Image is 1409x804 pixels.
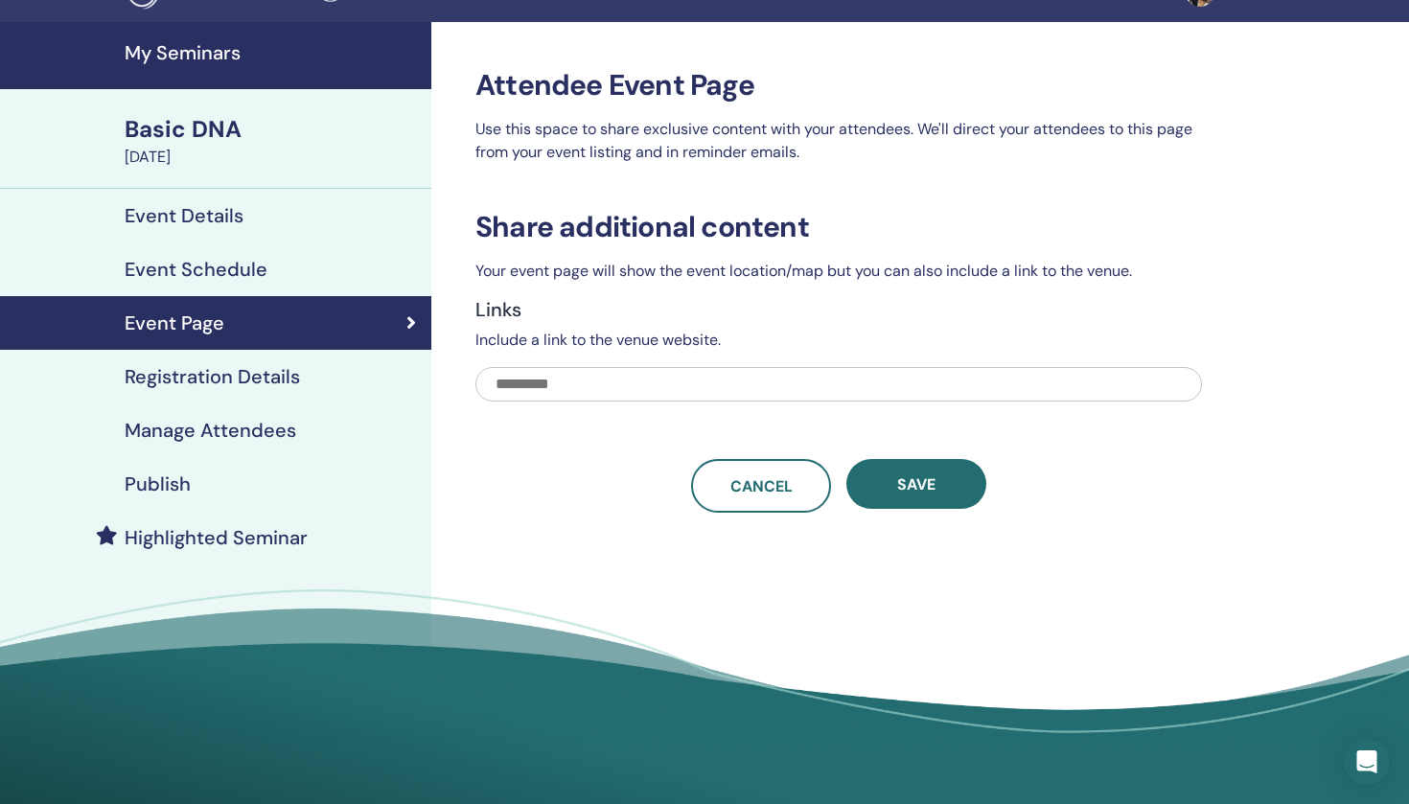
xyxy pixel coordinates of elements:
[730,476,793,496] span: Cancel
[113,113,431,169] a: Basic DNA[DATE]
[475,210,1202,244] h3: Share additional content
[1344,739,1390,785] div: Open Intercom Messenger
[897,474,935,494] span: Save
[125,419,296,442] h4: Manage Attendees
[475,298,1202,321] h4: Links
[125,472,191,495] h4: Publish
[475,118,1202,164] p: Use this space to share exclusive content with your attendees. We'll direct your attendees to thi...
[125,41,420,64] h4: My Seminars
[475,260,1202,283] p: Your event page will show the event location/map but you can also include a link to the venue.
[125,113,420,146] div: Basic DNA
[125,258,267,281] h4: Event Schedule
[125,526,308,549] h4: Highlighted Seminar
[125,365,300,388] h4: Registration Details
[125,204,243,227] h4: Event Details
[125,311,224,334] h4: Event Page
[125,146,420,169] div: [DATE]
[846,459,986,509] button: Save
[475,68,1202,103] h3: Attendee Event Page
[475,329,1202,352] p: Include a link to the venue website.
[691,459,831,513] a: Cancel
